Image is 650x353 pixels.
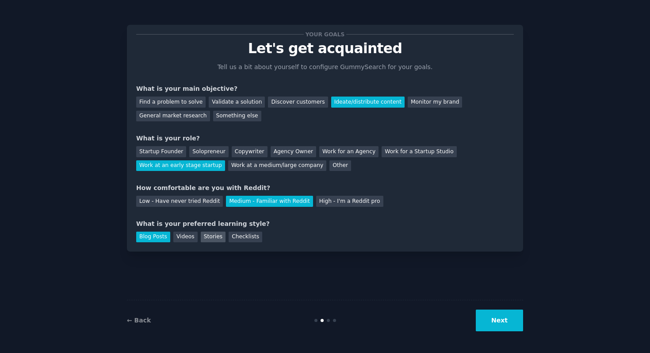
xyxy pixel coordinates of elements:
[136,219,514,229] div: What is your preferred learning style?
[136,41,514,56] p: Let's get acquainted
[136,111,210,122] div: General market research
[209,97,265,108] div: Validate a solution
[201,232,226,243] div: Stories
[408,97,462,108] div: Monitor my brand
[136,183,514,193] div: How comfortable are you with Reddit?
[214,62,436,72] p: Tell us a bit about yourself to configure GummySearch for your goals.
[226,196,313,207] div: Medium - Familiar with Reddit
[136,134,514,143] div: What is your role?
[213,111,261,122] div: Something else
[382,146,456,157] div: Work for a Startup Studio
[331,97,405,108] div: Ideate/distribute content
[173,232,198,243] div: Videos
[304,30,346,39] span: Your goals
[319,146,379,157] div: Work for an Agency
[136,232,170,243] div: Blog Posts
[232,146,268,157] div: Copywriter
[136,196,223,207] div: Low - Have never tried Reddit
[136,160,225,171] div: Work at an early stage startup
[136,84,514,93] div: What is your main objective?
[476,310,523,331] button: Next
[271,146,316,157] div: Agency Owner
[127,317,151,324] a: ← Back
[136,146,186,157] div: Startup Founder
[228,160,326,171] div: Work at a medium/large company
[136,97,206,108] div: Find a problem to solve
[329,160,351,171] div: Other
[229,232,262,243] div: Checklists
[316,196,383,207] div: High - I'm a Reddit pro
[268,97,328,108] div: Discover customers
[189,146,228,157] div: Solopreneur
